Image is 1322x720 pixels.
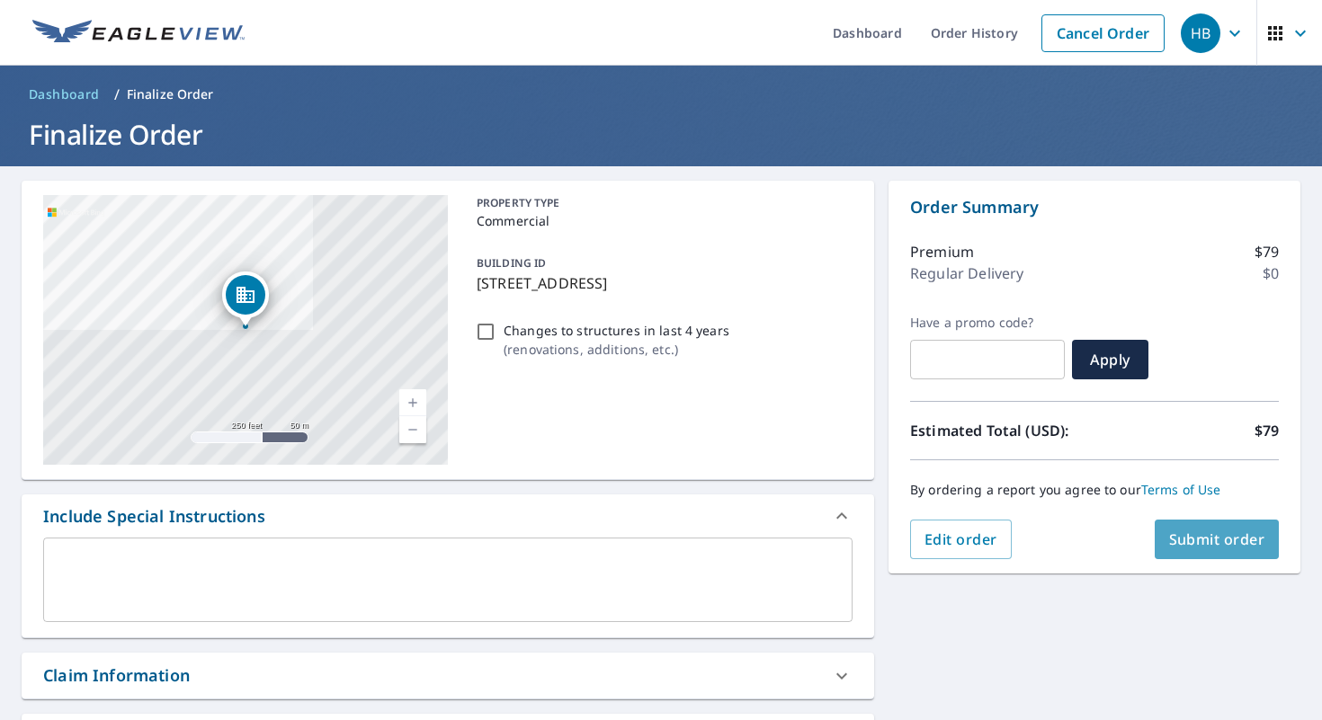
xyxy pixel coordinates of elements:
div: Include Special Instructions [43,504,265,529]
p: Premium [910,241,974,262]
p: Order Summary [910,195,1279,219]
div: Dropped pin, building 1, Commercial property, 9201 Wakefield Ave Panorama City, CA 91402 [222,271,269,327]
p: $0 [1263,262,1279,284]
p: ( renovations, additions, etc. ) [504,340,729,359]
p: Commercial [477,211,845,230]
span: Submit order [1169,529,1265,549]
p: By ordering a report you agree to our [910,482,1279,498]
p: Finalize Order [127,85,214,103]
p: $79 [1255,420,1279,441]
a: Current Level 17, Zoom In [399,389,426,416]
li: / [114,84,120,105]
span: Apply [1086,350,1134,369]
div: Claim Information [22,653,874,698]
p: Estimated Total (USD): [910,420,1094,441]
a: Current Level 17, Zoom Out [399,416,426,443]
div: Include Special Instructions [22,494,874,538]
div: Claim Information [43,663,190,688]
button: Apply [1072,340,1148,379]
p: Changes to structures in last 4 years [504,321,729,340]
p: Regular Delivery [910,262,1023,284]
div: HB [1181,13,1220,53]
button: Edit order [910,520,1012,559]
nav: breadcrumb [22,80,1300,109]
p: PROPERTY TYPE [477,195,845,211]
img: EV Logo [32,20,245,47]
a: Cancel Order [1041,14,1165,52]
h1: Finalize Order [22,116,1300,153]
p: $79 [1255,241,1279,262]
a: Dashboard [22,80,107,109]
span: Dashboard [29,85,100,103]
a: Terms of Use [1141,481,1221,498]
p: [STREET_ADDRESS] [477,272,845,294]
span: Edit order [925,529,997,549]
p: BUILDING ID [477,255,546,271]
label: Have a promo code? [910,315,1065,331]
button: Submit order [1155,520,1280,559]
